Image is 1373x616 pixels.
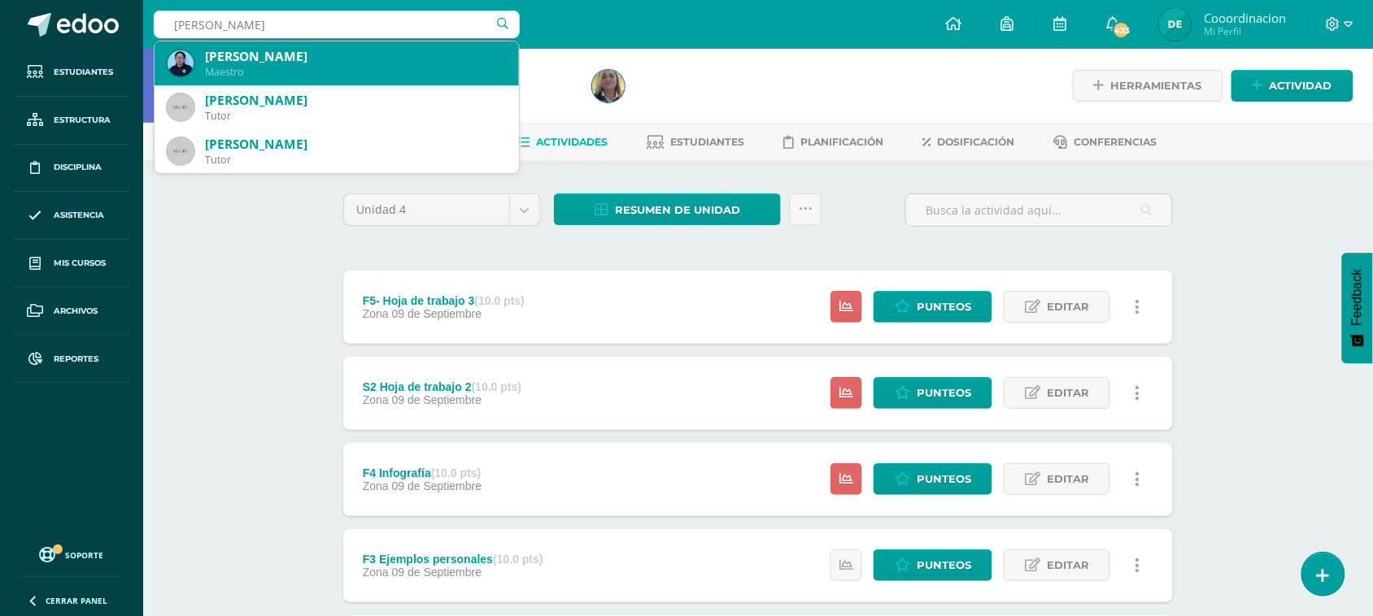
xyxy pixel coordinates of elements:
img: 45x45 [168,94,194,120]
div: [PERSON_NAME] [205,92,506,109]
strong: (10.0 pts) [431,466,481,479]
span: 433 [1113,21,1131,39]
strong: (10.0 pts) [493,553,543,566]
a: Estudiantes [647,129,745,155]
a: Punteos [874,291,992,323]
span: Reportes [54,353,98,366]
strong: (10.0 pts) [472,380,521,393]
span: Asistencia [54,209,104,222]
button: Feedback - Mostrar encuesta [1342,253,1373,363]
span: Cooordinacion [1204,10,1286,26]
span: Zona [363,479,389,492]
a: Archivos [13,288,130,336]
span: Unidad 4 [356,194,497,225]
img: 5b2783ad3a22ae473dcaf132f569719c.png [1159,8,1192,41]
span: Estructura [54,114,111,127]
a: Punteos [874,377,992,409]
span: Actividad [1270,71,1332,101]
a: Unidad 4 [344,194,540,225]
a: Soporte [20,543,124,565]
div: F4 Infografía [363,466,482,479]
span: Estudiantes [671,136,745,148]
strong: (10.0 pts) [475,294,525,307]
span: Estudiantes [54,66,113,79]
span: Zona [363,566,389,579]
div: Tutor [205,153,506,167]
span: Feedback [1350,269,1365,326]
span: Archivos [54,305,98,318]
a: Reportes [13,336,130,384]
span: Punteos [917,464,971,494]
a: Punteos [874,549,992,581]
span: Cerrar panel [46,595,107,606]
img: bb58b39fa3ce1079862022ea5337af90.png [592,70,625,102]
span: 09 de Septiembre [392,479,482,492]
a: Herramientas [1073,70,1223,102]
span: Conferencias [1074,136,1157,148]
a: Actividades [517,129,608,155]
span: Actividades [537,136,608,148]
a: Dosificación [923,129,1015,155]
span: 09 de Septiembre [392,566,482,579]
span: Herramientas [1111,71,1202,101]
span: Editar [1047,550,1089,580]
div: F5- Hoja de trabajo 3 [363,294,525,307]
span: Editar [1047,292,1089,322]
span: Dosificación [938,136,1015,148]
span: Punteos [917,550,971,580]
span: Soporte [66,549,104,561]
a: Punteos [874,463,992,495]
span: Zona [363,393,389,406]
div: [PERSON_NAME] [205,48,506,65]
span: 09 de Septiembre [392,393,482,406]
a: Estudiantes [13,49,130,97]
span: Editar [1047,378,1089,408]
a: Conferencias [1054,129,1157,155]
div: S2 Hoja de trabajo 2 [363,380,521,393]
span: Mi Perfil [1204,24,1286,38]
div: Maestro [205,65,506,79]
input: Busca un usuario... [154,11,520,38]
img: b2321dda38d0346e3052fe380a7563d1.png [168,50,194,76]
span: Planificación [801,136,884,148]
span: Punteos [917,378,971,408]
input: Busca la actividad aquí... [906,194,1172,226]
div: F3 Ejemplos personales [363,553,543,566]
span: 09 de Septiembre [392,307,482,320]
a: Disciplina [13,145,130,193]
img: 45x45 [168,138,194,164]
a: Planificación [784,129,884,155]
div: [PERSON_NAME] [205,136,506,153]
a: Asistencia [13,192,130,240]
span: Mis cursos [54,257,106,270]
a: Actividad [1231,70,1353,102]
span: Editar [1047,464,1089,494]
span: Punteos [917,292,971,322]
a: Estructura [13,97,130,145]
a: Resumen de unidad [554,193,781,225]
span: Zona [363,307,389,320]
a: Mis cursos [13,240,130,288]
span: Disciplina [54,161,102,174]
div: Tutor [205,109,506,123]
span: Resumen de unidad [615,195,740,225]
